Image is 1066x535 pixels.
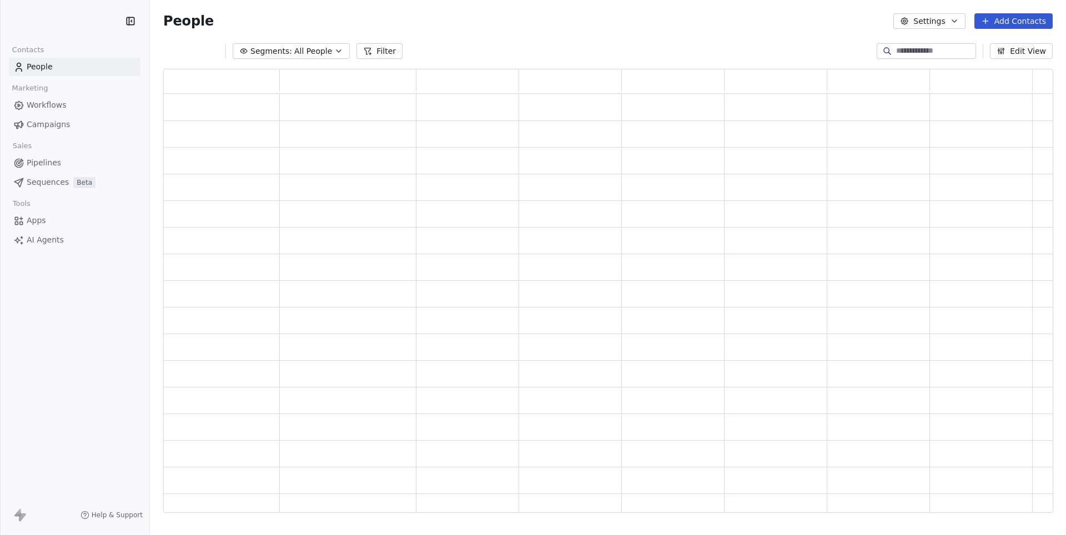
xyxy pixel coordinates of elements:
span: Help & Support [92,511,143,519]
a: Apps [9,211,140,230]
a: SequencesBeta [9,173,140,191]
span: Beta [73,177,95,188]
span: Contacts [7,42,49,58]
span: Sales [8,138,37,154]
a: People [9,58,140,76]
span: AI Agents [27,234,64,246]
a: Pipelines [9,154,140,172]
button: Add Contacts [974,13,1053,29]
span: Workflows [27,99,67,111]
a: Campaigns [9,115,140,134]
span: Apps [27,215,46,226]
a: Help & Support [81,511,143,519]
button: Edit View [990,43,1053,59]
span: All People [294,46,332,57]
a: Workflows [9,96,140,114]
span: Marketing [7,80,53,97]
span: Segments: [250,46,292,57]
button: Filter [356,43,403,59]
span: People [27,61,53,73]
span: Pipelines [27,157,61,169]
span: People [163,13,214,29]
span: Sequences [27,176,69,188]
a: AI Agents [9,231,140,249]
button: Settings [893,13,965,29]
span: Tools [8,195,35,212]
span: Campaigns [27,119,70,130]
